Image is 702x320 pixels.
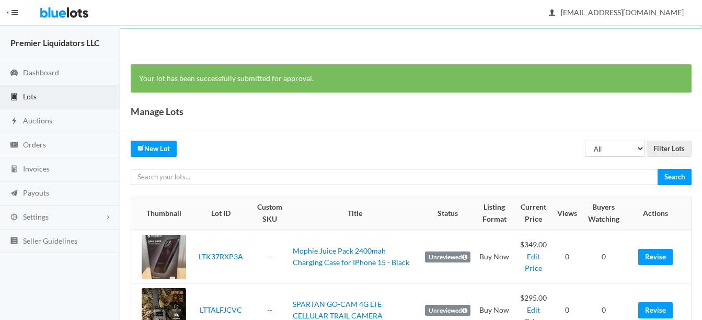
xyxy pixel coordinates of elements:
ion-icon: calculator [9,165,19,175]
th: Buyers Watching [581,197,626,230]
ion-icon: person [547,8,557,18]
td: $349.00 [514,230,553,284]
span: Seller Guidelines [23,236,77,245]
a: -- [267,252,272,261]
span: Payouts [23,188,49,197]
a: Edit Price [525,252,542,273]
input: Search [658,169,692,185]
label: Unreviewed [425,252,470,263]
th: Listing Format [475,197,514,230]
th: Lot ID [190,197,251,230]
ion-icon: cash [9,141,19,151]
span: Lots [23,92,37,101]
th: Actions [626,197,691,230]
label: Unreviewed [425,305,470,316]
th: Custom SKU [251,197,289,230]
p: Your lot has been successfully submitted for approval. [139,73,683,85]
strong: Premier Liquidators LLC [10,38,100,48]
span: Auctions [23,116,52,125]
span: [EMAIL_ADDRESS][DOMAIN_NAME] [549,8,684,17]
span: Settings [23,212,49,221]
ion-icon: create [137,144,144,151]
td: 0 [581,230,626,284]
input: Search your lots... [131,169,658,185]
th: Title [289,197,421,230]
th: Thumbnail [131,197,190,230]
a: Revise [638,249,673,265]
th: Current Price [514,197,553,230]
a: Revise [638,302,673,318]
span: Invoices [23,164,50,173]
input: Filter Lots [647,141,692,157]
ion-icon: clipboard [9,93,19,102]
a: createNew Lot [131,141,177,157]
ion-icon: paper plane [9,189,19,199]
a: -- [267,305,272,314]
a: LTK37RXP3A [199,252,243,261]
td: 0 [553,230,581,284]
ion-icon: list box [9,236,19,246]
ion-icon: flash [9,117,19,127]
a: Mophie Juice Pack 2400mah Charging Case for IPhone 15 - Black [293,246,409,267]
td: Buy Now [475,230,514,284]
ion-icon: speedometer [9,68,19,78]
ion-icon: cog [9,213,19,223]
th: Views [553,197,581,230]
a: LTTALFJCVC [200,305,242,314]
span: Orders [23,140,46,149]
th: Status [421,197,475,230]
span: Dashboard [23,68,59,77]
h1: Manage Lots [131,104,183,119]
